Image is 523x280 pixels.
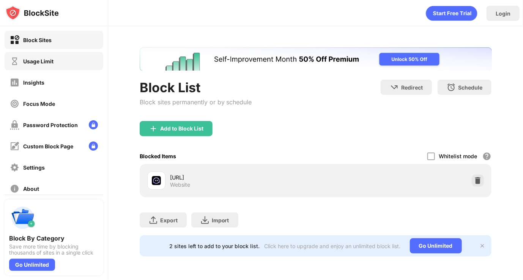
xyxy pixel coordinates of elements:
[140,80,252,95] div: Block List
[10,78,19,87] img: insights-off.svg
[410,238,462,253] div: Go Unlimited
[439,153,477,159] div: Whitelist mode
[89,120,98,129] img: lock-menu.svg
[458,84,482,91] div: Schedule
[10,184,19,193] img: about-off.svg
[23,58,54,64] div: Usage Limit
[23,79,44,86] div: Insights
[23,186,39,192] div: About
[10,163,19,172] img: settings-off.svg
[401,84,423,91] div: Redirect
[10,142,19,151] img: customize-block-page-off.svg
[265,243,401,249] div: Click here to upgrade and enjoy an unlimited block list.
[140,98,252,106] div: Block sites permanently or by schedule
[9,244,99,256] div: Save more time by blocking thousands of sites in a single click
[170,243,260,249] div: 2 sites left to add to your block list.
[140,47,492,71] iframe: Banner
[23,164,45,171] div: Settings
[5,5,59,20] img: logo-blocksite.svg
[140,153,176,159] div: Blocked Items
[23,122,78,128] div: Password Protection
[496,10,510,17] div: Login
[426,6,477,21] div: animation
[89,142,98,151] img: lock-menu.svg
[9,234,99,242] div: Block By Category
[9,204,36,231] img: push-categories.svg
[9,259,55,271] div: Go Unlimited
[479,243,485,249] img: x-button.svg
[10,99,19,109] img: focus-off.svg
[10,57,19,66] img: time-usage-off.svg
[170,181,190,188] div: Website
[10,35,19,45] img: block-on.svg
[160,126,203,132] div: Add to Block List
[23,143,73,149] div: Custom Block Page
[23,37,52,43] div: Block Sites
[212,217,229,223] div: Import
[10,120,19,130] img: password-protection-off.svg
[23,101,55,107] div: Focus Mode
[152,176,161,185] img: favicons
[170,173,316,181] div: [URL]
[160,217,178,223] div: Export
